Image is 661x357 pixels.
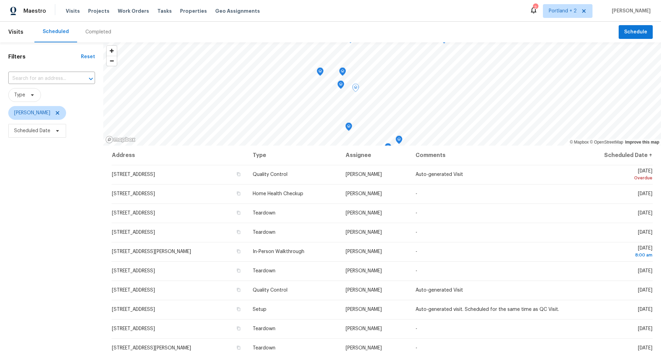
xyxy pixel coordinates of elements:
div: 2 [533,4,538,11]
canvas: Map [103,42,661,146]
button: Copy Address [235,171,242,177]
div: Map marker [345,123,352,133]
span: [PERSON_NAME] [346,269,382,273]
span: Teardown [253,326,275,331]
span: [STREET_ADDRESS] [112,191,155,196]
span: [PERSON_NAME] [14,109,50,116]
button: Copy Address [235,190,242,197]
span: Visits [8,24,23,40]
span: - [416,269,417,273]
div: 8:00 am [578,252,652,259]
div: Overdue [578,175,652,181]
div: Reset [81,53,95,60]
span: Teardown [253,269,275,273]
span: [DATE] [578,246,652,259]
span: [PERSON_NAME] [346,230,382,235]
div: Map marker [385,143,391,154]
input: Search for an address... [8,73,76,84]
div: Completed [85,29,111,35]
div: Map marker [339,67,346,78]
span: - [416,249,417,254]
span: [STREET_ADDRESS] [112,211,155,216]
div: Map marker [337,81,344,91]
button: Copy Address [235,229,242,235]
span: In-Person Walkthrough [253,249,304,254]
span: Teardown [253,346,275,350]
span: - [416,230,417,235]
span: [PERSON_NAME] [346,288,382,293]
th: Assignee [340,146,410,165]
button: Schedule [619,25,653,39]
span: [DATE] [638,230,652,235]
span: Teardown [253,211,275,216]
span: Properties [180,8,207,14]
span: [DATE] [638,211,652,216]
span: [DATE] [638,269,652,273]
button: Zoom in [107,46,117,56]
button: Copy Address [235,287,242,293]
span: [PERSON_NAME] [346,172,382,177]
span: [PERSON_NAME] [346,307,382,312]
span: [DATE] [638,326,652,331]
span: [STREET_ADDRESS] [112,172,155,177]
span: [DATE] [638,307,652,312]
span: Scheduled Date [14,127,50,134]
h1: Filters [8,53,81,60]
th: Comments [410,146,573,165]
div: Map marker [396,136,402,146]
button: Copy Address [235,248,242,254]
span: [STREET_ADDRESS] [112,326,155,331]
span: [PERSON_NAME] [346,326,382,331]
span: [PERSON_NAME] [346,346,382,350]
span: Maestro [23,8,46,14]
span: Work Orders [118,8,149,14]
span: Auto-generated Visit [416,288,463,293]
span: Quality Control [253,172,287,177]
span: [STREET_ADDRESS] [112,307,155,312]
a: Mapbox homepage [105,136,136,144]
span: Teardown [253,230,275,235]
th: Address [112,146,247,165]
a: OpenStreetMap [590,140,623,145]
span: [DATE] [638,191,652,196]
span: [STREET_ADDRESS][PERSON_NAME] [112,249,191,254]
div: Map marker [352,84,359,94]
button: Zoom out [107,56,117,66]
span: [DATE] [578,169,652,181]
span: [DATE] [638,346,652,350]
div: Scheduled [43,28,69,35]
span: Schedule [624,28,647,36]
span: - [416,191,417,196]
span: [STREET_ADDRESS] [112,288,155,293]
th: Type [247,146,340,165]
span: Portland + 2 [549,8,577,14]
div: Map marker [317,67,324,78]
span: [PERSON_NAME] [346,249,382,254]
span: Projects [88,8,109,14]
button: Copy Address [235,345,242,351]
a: Improve this map [625,140,659,145]
span: Auto-generated visit. Scheduled for the same time as QC Visit. [416,307,559,312]
span: [DATE] [638,288,652,293]
button: Copy Address [235,306,242,312]
span: - [416,346,417,350]
span: [STREET_ADDRESS] [112,230,155,235]
span: Tasks [157,9,172,13]
span: Auto-generated Visit [416,172,463,177]
button: Copy Address [235,210,242,216]
span: Type [14,92,25,98]
span: [PERSON_NAME] [609,8,651,14]
span: Geo Assignments [215,8,260,14]
th: Scheduled Date ↑ [573,146,653,165]
span: [STREET_ADDRESS][PERSON_NAME] [112,346,191,350]
button: Open [86,74,96,84]
span: [PERSON_NAME] [346,211,382,216]
span: [STREET_ADDRESS] [112,269,155,273]
span: - [416,326,417,331]
span: Home Health Checkup [253,191,303,196]
button: Copy Address [235,325,242,332]
a: Mapbox [570,140,589,145]
span: Quality Control [253,288,287,293]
